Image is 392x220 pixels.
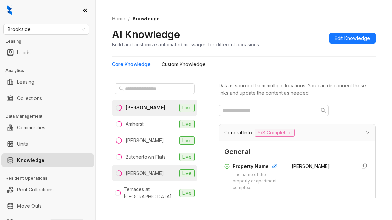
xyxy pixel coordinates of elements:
li: Communities [1,121,94,134]
li: Leasing [1,75,94,89]
h3: Analytics [5,68,95,74]
span: search [321,108,326,113]
div: [PERSON_NAME] [126,170,164,177]
div: Property Name [233,163,283,172]
div: Terraces at [GEOGRAPHIC_DATA] [124,186,177,201]
li: Collections [1,91,94,105]
span: Live [179,189,195,197]
li: / [128,15,130,23]
span: Live [179,104,195,112]
h3: Resident Operations [5,175,95,181]
a: Communities [17,121,45,134]
span: Live [179,136,195,145]
span: General [224,147,370,157]
div: Amherst [126,120,144,128]
button: Edit Knowledge [329,33,376,44]
span: [PERSON_NAME] [292,163,330,169]
span: Live [179,169,195,177]
span: General Info [224,129,252,136]
li: Move Outs [1,199,94,213]
div: Butchertown Flats [126,153,166,161]
a: Home [111,15,127,23]
span: Edit Knowledge [335,34,370,42]
a: Leads [17,46,31,59]
li: Rent Collections [1,183,94,196]
span: Knowledge [132,16,160,21]
div: Build and customize automated messages for different occasions. [112,41,260,48]
a: Collections [17,91,42,105]
h3: Data Management [5,113,95,119]
div: General Info5/8 Completed [219,124,375,141]
span: Brookside [8,24,85,34]
a: Knowledge [17,153,44,167]
span: search [119,86,124,91]
li: Leads [1,46,94,59]
a: Leasing [17,75,34,89]
span: Live [179,120,195,128]
div: Custom Knowledge [162,61,206,68]
a: Units [17,137,28,151]
div: Core Knowledge [112,61,151,68]
div: Data is sourced from multiple locations. You can disconnect these links and update the content as... [219,82,376,97]
span: 5/8 Completed [255,129,295,137]
div: The name of the property or apartment complex. [233,172,283,191]
h2: AI Knowledge [112,28,180,41]
div: [PERSON_NAME] [126,104,165,112]
li: Units [1,137,94,151]
a: Move Outs [17,199,42,213]
div: [PERSON_NAME] [126,137,164,144]
a: Rent Collections [17,183,54,196]
h3: Leasing [5,38,95,44]
li: Knowledge [1,153,94,167]
img: logo [7,5,12,15]
span: Live [179,153,195,161]
span: expanded [366,130,370,134]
